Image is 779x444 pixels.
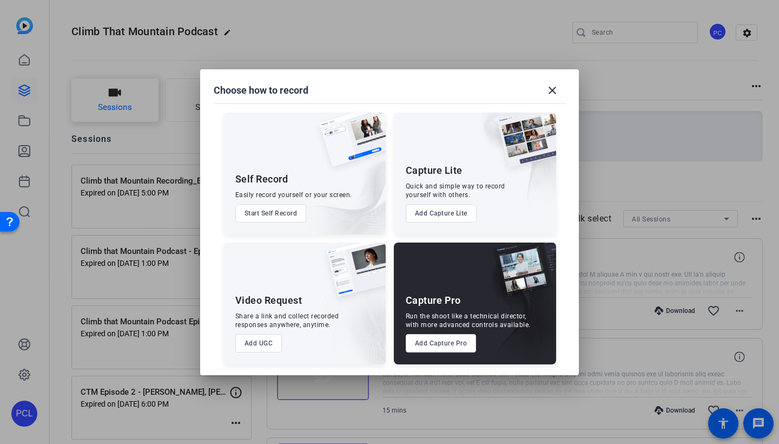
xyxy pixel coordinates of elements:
div: Easily record yourself or your screen. [235,191,352,199]
mat-icon: close [546,84,559,97]
button: Add Capture Pro [406,334,477,352]
h1: Choose how to record [214,84,308,97]
div: Quick and simple way to record yourself with others. [406,182,505,199]
div: Run the shoot like a technical director, with more advanced controls available. [406,312,531,329]
div: Capture Lite [406,164,463,177]
button: Add Capture Lite [406,204,477,223]
div: Video Request [235,294,302,307]
img: embarkstudio-capture-lite.png [459,113,556,221]
button: Start Self Record [235,204,307,223]
button: Add UGC [235,334,282,352]
div: Share a link and collect recorded responses anywhere, anytime. [235,312,339,329]
img: embarkstudio-self-record.png [292,136,386,234]
img: embarkstudio-capture-pro.png [476,256,556,364]
img: ugc-content.png [319,243,386,308]
img: self-record.png [311,113,386,178]
img: embarkstudio-ugc-content.png [323,276,386,364]
div: Self Record [235,173,288,186]
div: Capture Pro [406,294,461,307]
img: capture-pro.png [485,243,556,309]
img: capture-lite.png [489,113,556,179]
